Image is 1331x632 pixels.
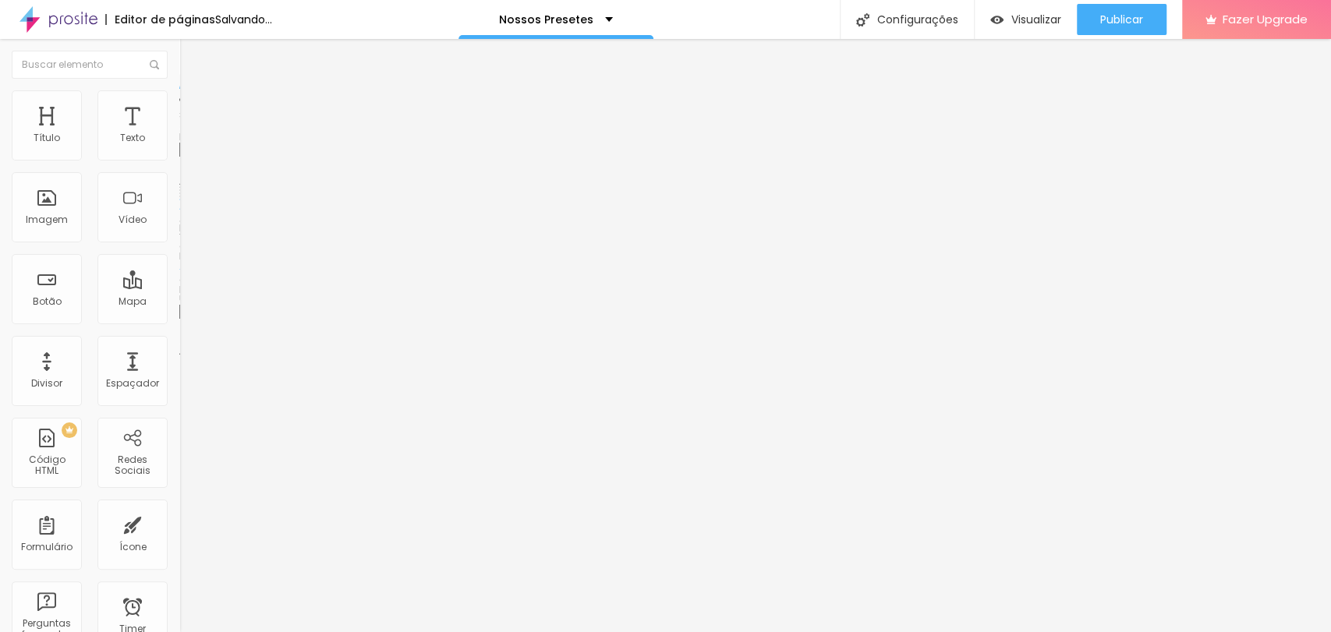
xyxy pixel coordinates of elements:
[179,39,1331,632] iframe: Editor
[34,132,60,143] div: Título
[1077,4,1166,35] button: Publicar
[215,14,272,25] div: Salvando...
[499,14,593,25] p: Nossos Presetes
[856,13,869,26] img: Icone
[119,542,147,553] div: Ícone
[990,13,1004,26] img: view-1.svg
[975,4,1077,35] button: Visualizar
[106,378,159,389] div: Espaçador
[119,214,147,225] div: Vídeo
[1100,13,1143,26] span: Publicar
[31,378,62,389] div: Divisor
[119,296,147,307] div: Mapa
[120,132,145,143] div: Texto
[16,454,77,477] div: Código HTML
[12,51,168,79] input: Buscar elemento
[105,14,215,25] div: Editor de páginas
[150,60,159,69] img: Icone
[33,296,62,307] div: Botão
[101,454,163,477] div: Redes Sociais
[1223,12,1308,26] span: Fazer Upgrade
[21,542,73,553] div: Formulário
[26,214,68,225] div: Imagem
[1011,13,1061,26] span: Visualizar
